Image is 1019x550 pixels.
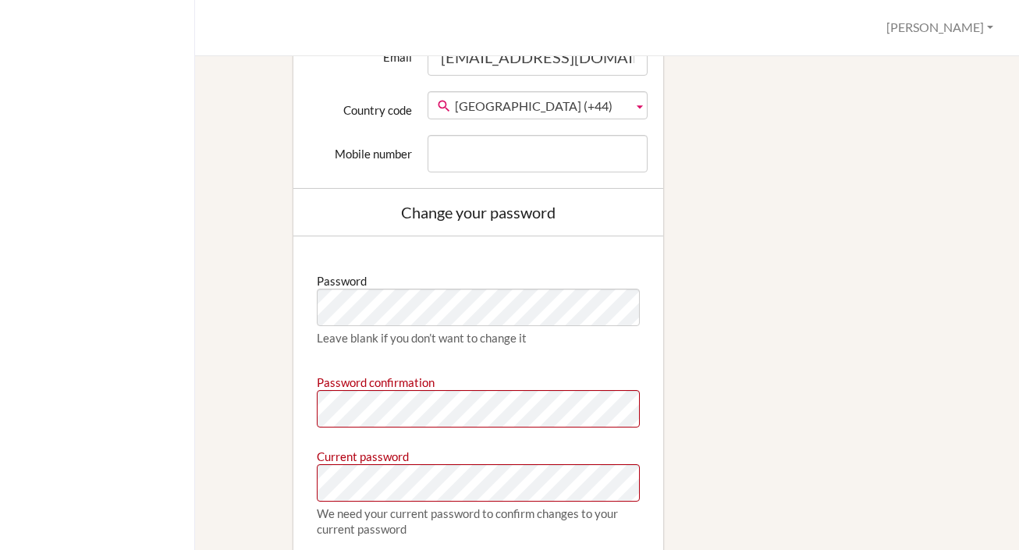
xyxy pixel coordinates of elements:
label: Password [317,268,367,289]
div: Leave blank if you don’t want to change it [317,330,640,346]
label: Mobile number [301,135,419,161]
label: Country code [301,91,419,118]
span: [GEOGRAPHIC_DATA] (+44) [455,92,627,120]
label: Current password [317,443,409,464]
div: We need your current password to confirm changes to your current password [317,506,640,537]
label: Password confirmation [317,369,435,390]
div: Change your password [309,204,648,220]
button: [PERSON_NAME] [879,13,1000,42]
